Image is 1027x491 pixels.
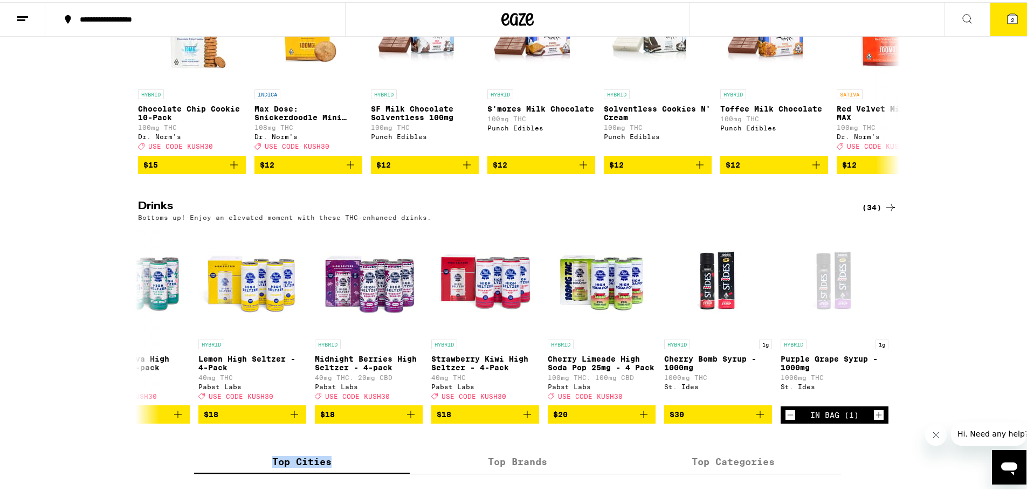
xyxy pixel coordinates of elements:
[431,352,539,370] p: Strawberry Kiwi High Seltzer - 4-Pack
[726,158,740,167] span: $12
[82,403,190,421] button: Add to bag
[315,224,423,403] a: Open page for Midnight Berries High Seltzer - 4-pack from Pabst Labs
[759,337,772,347] p: 1g
[781,352,888,370] p: Purple Grape Syrup - 1000mg
[837,87,863,97] p: SATIVA
[548,352,656,370] p: Cherry Limeade High Soda Pop 25mg - 4 Pack
[548,224,656,403] a: Open page for Cherry Limeade High Soda Pop 25mg - 4 Pack from Pabst Labs
[82,381,190,388] div: Pabst Labs
[670,408,684,417] span: $30
[260,158,274,167] span: $12
[873,407,884,418] button: Increment
[604,122,712,129] p: 100mg THC
[315,337,341,347] p: HYBRID
[720,87,746,97] p: HYBRID
[548,403,656,421] button: Add to bag
[720,154,828,172] button: Add to bag
[82,352,190,370] p: Daytime Guava High Seltzer - 4-pack
[194,448,410,472] label: Top Cities
[431,403,539,421] button: Add to bag
[604,154,712,172] button: Add to bag
[664,352,772,370] p: Cherry Bomb Syrup - 1000mg
[315,403,423,421] button: Add to bag
[664,403,772,421] button: Add to bag
[609,158,624,167] span: $12
[810,409,859,417] div: In Bag (1)
[265,141,329,148] span: USE CODE KUSH30
[198,381,306,388] div: Pabst Labs
[138,154,246,172] button: Add to bag
[548,372,656,379] p: 100mg THC: 100mg CBD
[720,122,828,129] div: Punch Edibles
[254,87,280,97] p: INDICA
[371,102,479,120] p: SF Milk Chocolate Solventless 100mg
[431,224,539,403] a: Open page for Strawberry Kiwi High Seltzer - 4-Pack from Pabst Labs
[431,224,539,332] img: Pabst Labs - Strawberry Kiwi High Seltzer - 4-Pack
[315,372,423,379] p: 40mg THC: 20mg CBD
[604,87,630,97] p: HYBRID
[138,199,844,212] h2: Drinks
[209,391,273,398] span: USE CODE KUSH30
[138,87,164,97] p: HYBRID
[720,113,828,120] p: 100mg THC
[604,102,712,120] p: Solventless Cookies N' Cream
[625,448,841,472] label: Top Categories
[198,224,306,403] a: Open page for Lemon High Seltzer - 4-Pack from Pabst Labs
[664,372,772,379] p: 1000mg THC
[664,381,772,388] div: St. Ides
[862,199,897,212] a: (34)
[951,420,1026,444] iframe: Message from company
[320,408,335,417] span: $18
[254,122,362,129] p: 108mg THC
[548,381,656,388] div: Pabst Labs
[431,372,539,379] p: 40mg THC
[487,102,595,111] p: S'mores Milk Chocolate
[604,131,712,138] div: Punch Edibles
[781,224,888,404] a: Open page for Purple Grape Syrup - 1000mg from St. Ides
[82,224,190,403] a: Open page for Daytime Guava High Seltzer - 4-pack from Pabst Labs
[553,408,568,417] span: $20
[781,337,807,347] p: HYBRID
[487,154,595,172] button: Add to bag
[925,422,947,444] iframe: Close message
[558,391,623,398] span: USE CODE KUSH30
[371,154,479,172] button: Add to bag
[487,122,595,129] div: Punch Edibles
[315,224,423,332] img: Pabst Labs - Midnight Berries High Seltzer - 4-pack
[487,113,595,120] p: 100mg THC
[148,141,213,148] span: USE CODE KUSH30
[487,87,513,97] p: HYBRID
[431,337,457,347] p: HYBRID
[410,448,625,472] label: Top Brands
[371,87,397,97] p: HYBRID
[194,448,841,472] div: tabs
[198,224,306,332] img: Pabst Labs - Lemon High Seltzer - 4-Pack
[664,337,690,347] p: HYBRID
[198,403,306,421] button: Add to bag
[781,381,888,388] div: St. Ides
[198,372,306,379] p: 40mg THC
[82,372,190,379] p: 10mg THC
[138,102,246,120] p: Chocolate Chip Cookie 10-Pack
[204,408,218,417] span: $18
[431,381,539,388] div: Pabst Labs
[837,102,945,120] p: Red Velvet Mini Cookie MAX
[992,448,1026,482] iframe: Button to launch messaging window
[437,408,451,417] span: $18
[315,352,423,370] p: Midnight Berries High Seltzer - 4-pack
[143,158,158,167] span: $15
[138,212,431,219] p: Bottoms up! Enjoy an elevated moment with these THC-enhanced drinks.
[198,337,224,347] p: HYBRID
[138,122,246,129] p: 100mg THC
[837,122,945,129] p: 100mg THC
[493,158,507,167] span: $12
[781,372,888,379] p: 1000mg THC
[837,131,945,138] div: Dr. Norm's
[847,141,912,148] span: USE CODE KUSH30
[664,224,772,403] a: Open page for Cherry Bomb Syrup - 1000mg from St. Ides
[842,158,857,167] span: $12
[82,224,190,332] img: Pabst Labs - Daytime Guava High Seltzer - 4-pack
[442,391,506,398] span: USE CODE KUSH30
[138,131,246,138] div: Dr. Norm's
